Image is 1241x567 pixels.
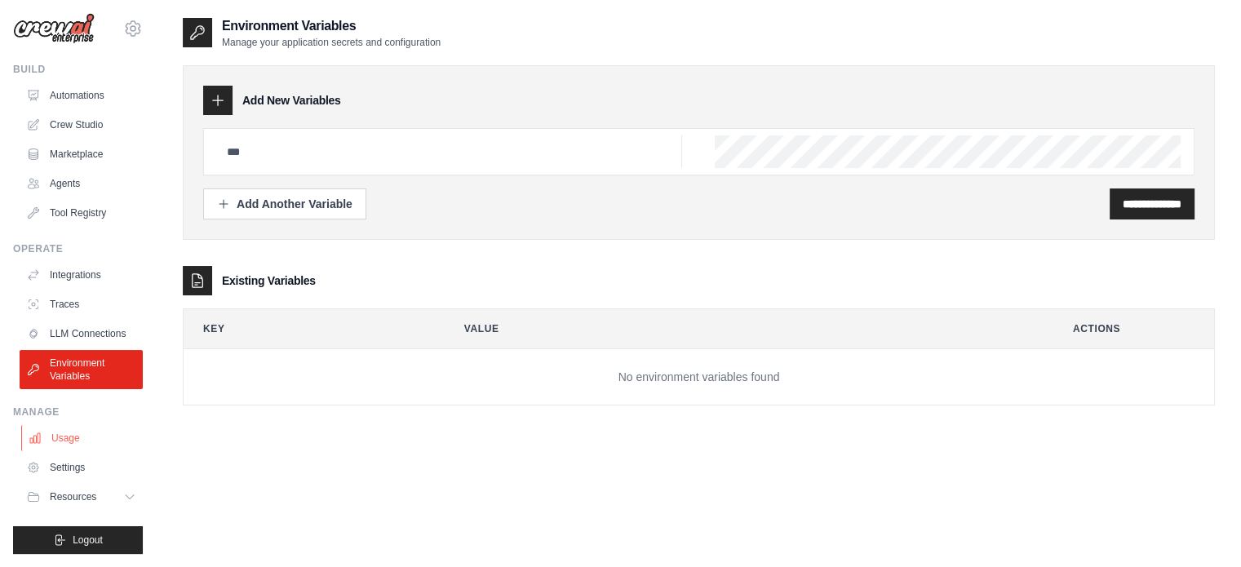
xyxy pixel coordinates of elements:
[222,36,441,49] p: Manage your application secrets and configuration
[13,526,143,554] button: Logout
[20,262,143,288] a: Integrations
[222,16,441,36] h2: Environment Variables
[1053,309,1214,348] th: Actions
[13,63,143,76] div: Build
[184,349,1214,405] td: No environment variables found
[13,405,143,419] div: Manage
[73,534,103,547] span: Logout
[20,484,143,510] button: Resources
[20,291,143,317] a: Traces
[222,272,316,289] h3: Existing Variables
[50,490,96,503] span: Resources
[13,13,95,44] img: Logo
[13,242,143,255] div: Operate
[20,350,143,389] a: Environment Variables
[20,200,143,226] a: Tool Registry
[203,188,366,219] button: Add Another Variable
[20,171,143,197] a: Agents
[20,454,143,481] a: Settings
[20,112,143,138] a: Crew Studio
[242,92,341,109] h3: Add New Variables
[184,309,432,348] th: Key
[20,321,143,347] a: LLM Connections
[20,82,143,109] a: Automations
[217,196,352,212] div: Add Another Variable
[20,141,143,167] a: Marketplace
[21,425,144,451] a: Usage
[445,309,1040,348] th: Value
